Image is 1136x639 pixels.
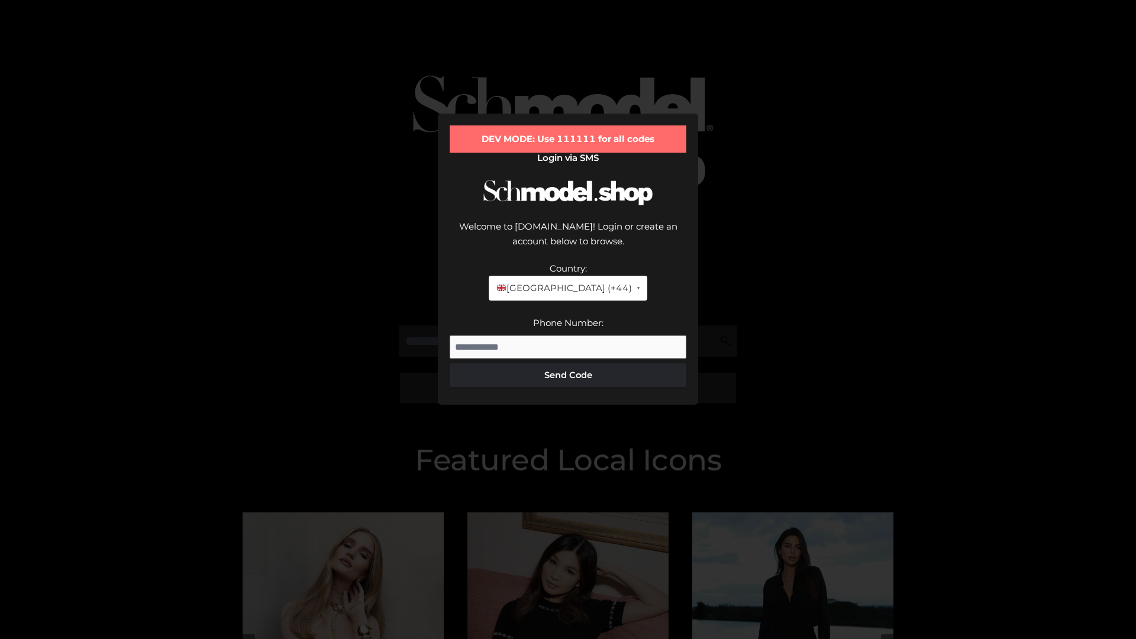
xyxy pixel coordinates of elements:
h2: Login via SMS [450,153,686,163]
label: Country: [550,263,587,274]
div: DEV MODE: Use 111111 for all codes [450,125,686,153]
span: [GEOGRAPHIC_DATA] (+44) [496,280,631,296]
div: Welcome to [DOMAIN_NAME]! Login or create an account below to browse. [450,219,686,261]
button: Send Code [450,363,686,387]
img: Schmodel Logo [479,169,657,216]
label: Phone Number: [533,317,603,328]
img: 🇬🇧 [497,283,506,292]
